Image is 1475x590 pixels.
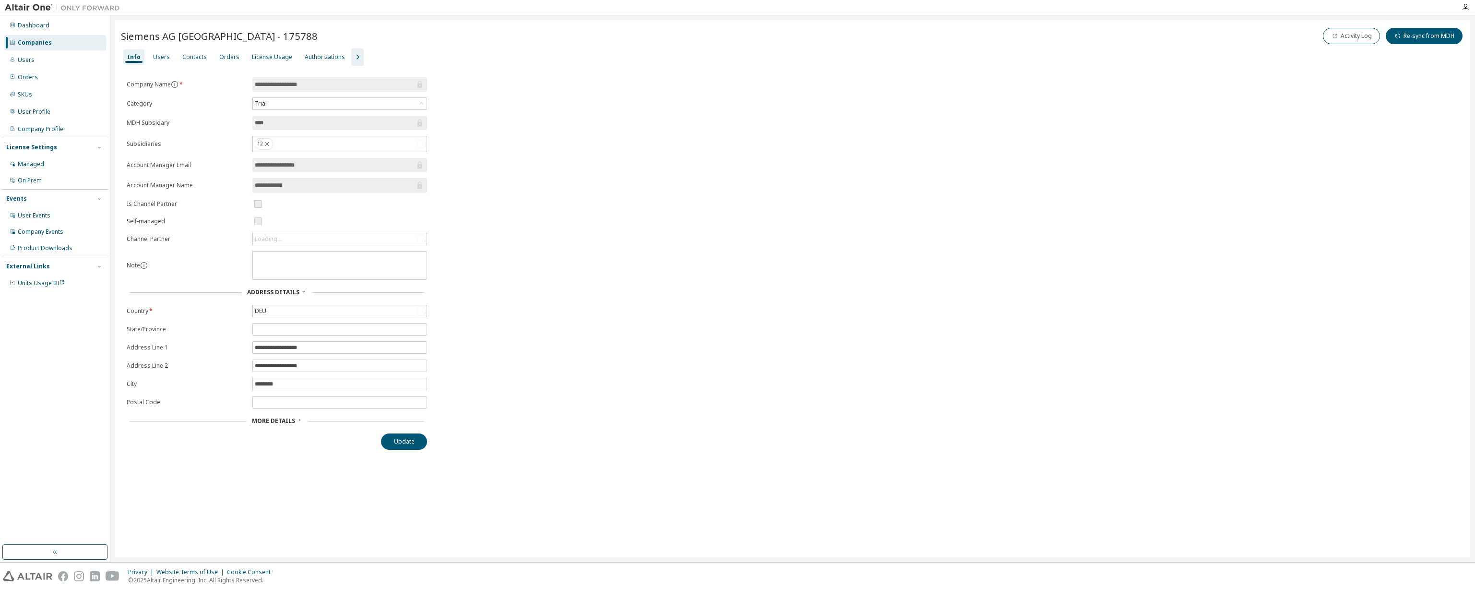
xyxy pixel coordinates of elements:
label: Address Line 2 [127,362,247,370]
div: Company Profile [18,125,63,133]
img: altair_logo.svg [3,571,52,581]
button: Re-sync from MDH [1386,28,1463,44]
label: Address Line 1 [127,344,247,351]
div: Trial [253,98,268,109]
span: Units Usage BI [18,279,65,287]
div: Users [153,53,170,61]
span: Siemens AG [GEOGRAPHIC_DATA] - 175788 [121,29,318,43]
div: Authorizations [305,53,345,61]
div: Managed [18,160,44,168]
div: Cookie Consent [227,568,276,576]
div: Orders [18,73,38,81]
img: Altair One [5,3,125,12]
div: Contacts [182,53,207,61]
label: MDH Subsidary [127,119,247,127]
div: Info [127,53,141,61]
div: Companies [18,39,52,47]
div: External Links [6,263,50,270]
div: Loading... [253,233,427,245]
div: Users [18,56,35,64]
div: Trial [253,98,427,109]
label: Channel Partner [127,235,247,243]
div: SKUs [18,91,32,98]
div: 12 [253,136,427,152]
img: facebook.svg [58,571,68,581]
div: Loading... [255,235,282,243]
label: Category [127,100,247,108]
span: Address Details [247,288,299,296]
div: Events [6,195,27,203]
label: Country [127,307,247,315]
img: linkedin.svg [90,571,100,581]
button: Update [381,433,427,450]
div: DEU [253,306,268,316]
div: User Events [18,212,50,219]
div: Website Terms of Use [156,568,227,576]
div: License Settings [6,144,57,151]
div: License Usage [252,53,292,61]
div: User Profile [18,108,50,116]
button: information [140,262,148,269]
div: 12 [255,138,273,150]
button: Activity Log [1323,28,1380,44]
label: Is Channel Partner [127,200,247,208]
div: Orders [219,53,239,61]
button: information [171,81,178,88]
div: Product Downloads [18,244,72,252]
label: Postal Code [127,398,247,406]
div: Privacy [128,568,156,576]
div: Dashboard [18,22,49,29]
label: City [127,380,247,388]
span: More Details [252,417,295,425]
p: © 2025 Altair Engineering, Inc. All Rights Reserved. [128,576,276,584]
label: State/Province [127,325,247,333]
img: youtube.svg [106,571,119,581]
label: Account Manager Name [127,181,247,189]
label: Subsidiaries [127,140,247,148]
div: On Prem [18,177,42,184]
label: Self-managed [127,217,247,225]
label: Company Name [127,81,247,88]
img: instagram.svg [74,571,84,581]
label: Account Manager Email [127,161,247,169]
div: DEU [253,305,427,317]
label: Note [127,261,140,269]
div: Company Events [18,228,63,236]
